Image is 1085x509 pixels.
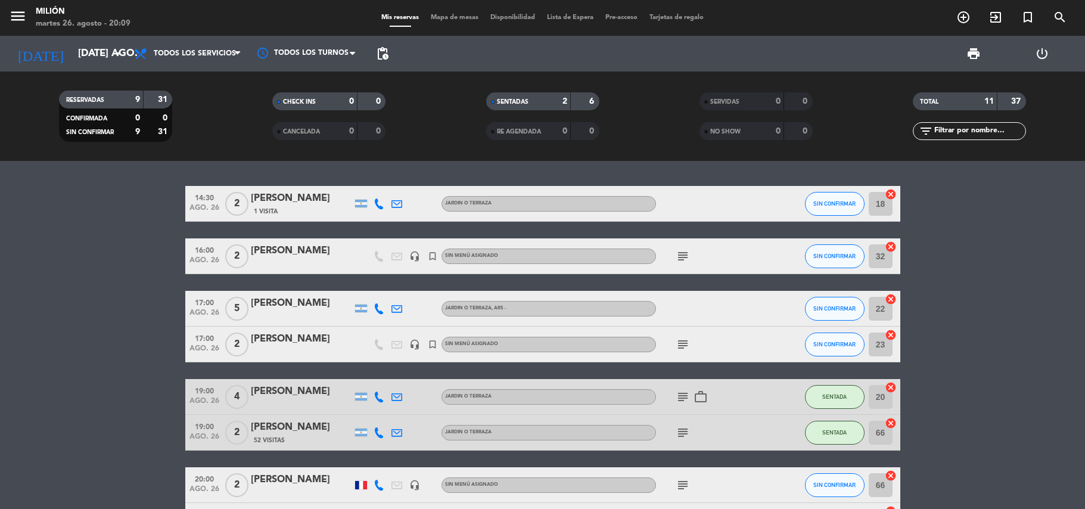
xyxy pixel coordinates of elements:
[805,385,865,409] button: SENTADA
[541,14,599,21] span: Lista de Espera
[189,331,219,344] span: 17:00
[409,339,420,350] i: headset_mic
[111,46,125,61] i: arrow_drop_down
[189,485,219,499] span: ago. 26
[135,95,140,104] strong: 9
[189,243,219,256] span: 16:00
[225,192,248,216] span: 2
[251,331,352,347] div: [PERSON_NAME]
[251,296,352,311] div: [PERSON_NAME]
[445,201,492,206] span: JARDIN o TERRAZA
[497,99,528,105] span: SENTADAS
[445,394,492,399] span: JARDIN o TERRAZA
[676,426,690,440] i: subject
[36,18,130,30] div: martes 26. agosto - 20:09
[66,97,104,103] span: RESERVADAS
[251,472,352,488] div: [PERSON_NAME]
[805,192,865,216] button: SIN CONFIRMAR
[562,97,567,105] strong: 2
[599,14,643,21] span: Pre-acceso
[349,97,354,105] strong: 0
[919,124,933,138] i: filter_list
[885,470,897,482] i: cancel
[805,297,865,321] button: SIN CONFIRMAR
[484,14,541,21] span: Disponibilidad
[36,6,130,18] div: Milión
[885,293,897,305] i: cancel
[66,116,107,122] span: CONFIRMADA
[189,471,219,485] span: 20:00
[189,433,219,446] span: ago. 26
[283,129,320,135] span: CANCELADA
[189,295,219,309] span: 17:00
[225,473,248,497] span: 2
[805,244,865,268] button: SIN CONFIRMAR
[445,253,498,258] span: Sin menú asignado
[710,129,741,135] span: NO SHOW
[189,419,219,433] span: 19:00
[589,127,596,135] strong: 0
[251,384,352,399] div: [PERSON_NAME]
[445,342,498,346] span: Sin menú asignado
[251,420,352,435] div: [PERSON_NAME]
[189,309,219,322] span: ago. 26
[225,385,248,409] span: 4
[158,128,170,136] strong: 31
[254,436,285,445] span: 52 Visitas
[676,337,690,352] i: subject
[988,10,1003,24] i: exit_to_app
[1053,10,1067,24] i: search
[375,46,390,61] span: pending_actions
[445,482,498,487] span: Sin menú asignado
[966,46,981,61] span: print
[803,97,810,105] strong: 0
[66,129,114,135] span: SIN CONFIRMAR
[813,341,856,347] span: SIN CONFIRMAR
[225,297,248,321] span: 5
[676,478,690,492] i: subject
[694,390,708,404] i: work_outline
[376,127,383,135] strong: 0
[803,127,810,135] strong: 0
[1021,10,1035,24] i: turned_in_not
[254,207,278,216] span: 1 Visita
[445,306,506,311] span: JARDIN o TERRAZA
[822,393,847,400] span: SENTADA
[425,14,484,21] span: Mapa de mesas
[158,95,170,104] strong: 31
[1035,46,1049,61] i: power_settings_new
[225,244,248,268] span: 2
[154,49,236,58] span: Todos los servicios
[1008,36,1076,72] div: LOG OUT
[163,114,170,122] strong: 0
[885,417,897,429] i: cancel
[135,128,140,136] strong: 9
[409,480,420,491] i: headset_mic
[920,99,938,105] span: TOTAL
[225,333,248,356] span: 2
[283,99,316,105] span: CHECK INS
[1011,97,1023,105] strong: 37
[813,482,856,488] span: SIN CONFIRMAR
[376,97,383,105] strong: 0
[956,10,971,24] i: add_circle_outline
[776,127,781,135] strong: 0
[885,329,897,341] i: cancel
[643,14,710,21] span: Tarjetas de regalo
[445,430,492,434] span: JARDIN o TERRAZA
[885,241,897,253] i: cancel
[189,383,219,397] span: 19:00
[676,249,690,263] i: subject
[9,7,27,29] button: menu
[885,188,897,200] i: cancel
[805,473,865,497] button: SIN CONFIRMAR
[710,99,739,105] span: SERVIDAS
[135,114,140,122] strong: 0
[9,7,27,25] i: menu
[251,243,352,259] div: [PERSON_NAME]
[822,429,847,436] span: SENTADA
[676,390,690,404] i: subject
[885,381,897,393] i: cancel
[375,14,425,21] span: Mis reservas
[776,97,781,105] strong: 0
